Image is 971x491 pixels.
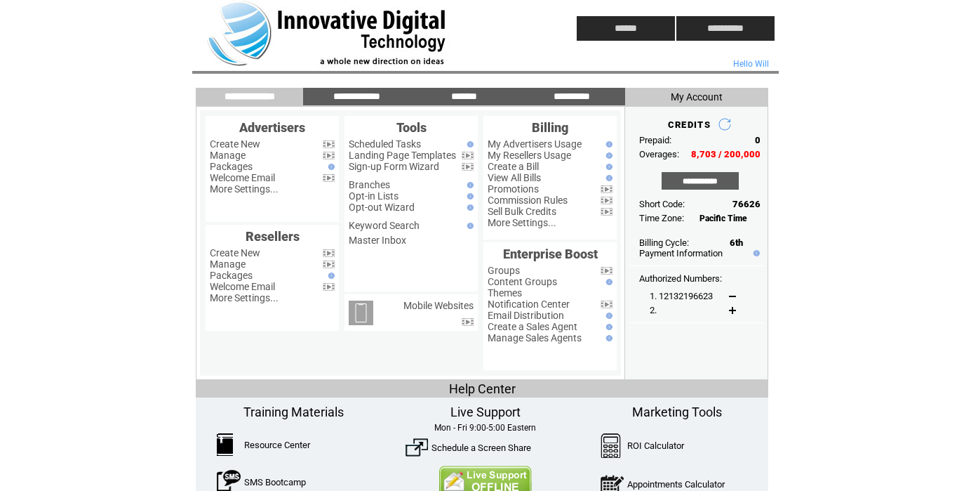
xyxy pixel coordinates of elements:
a: Groups [488,265,520,276]
a: Manage Sales Agents [488,332,582,343]
a: Packages [210,270,253,281]
a: View All Bills [488,172,541,183]
span: Prepaid: [639,135,671,145]
img: video.png [323,261,335,268]
img: video.png [462,163,474,171]
img: help.gif [325,273,335,279]
span: Advertisers [239,120,305,135]
span: Enterprise Boost [503,247,598,261]
img: video.png [323,174,335,182]
img: video.png [323,152,335,159]
span: Help Center [449,381,516,396]
a: Sign-up Form Wizard [349,161,439,172]
a: Packages [210,161,253,172]
a: Promotions [488,183,539,195]
img: video.png [462,318,474,326]
img: video.png [601,301,612,308]
a: Branches [349,179,390,190]
a: Welcome Email [210,172,275,183]
span: CREDITS [668,119,711,130]
a: Email Distribution [488,310,564,321]
a: Manage [210,258,246,270]
a: Mobile Websites [403,300,474,311]
a: Scheduled Tasks [349,138,421,150]
span: 2. [650,305,657,315]
span: 6th [730,237,743,248]
a: Opt-out Wizard [349,202,415,213]
img: help.gif [464,141,474,148]
span: 8,703 / 200,000 [691,149,761,159]
span: Short Code: [639,199,685,209]
a: Keyword Search [349,220,420,231]
a: Create New [210,247,260,258]
span: Time Zone: [639,213,684,223]
a: Resource Center [244,440,310,450]
a: SMS Bootcamp [244,477,306,487]
img: help.gif [603,141,612,148]
img: help.gif [464,223,474,229]
a: Appointments Calculator [627,479,725,490]
span: Marketing Tools [632,405,722,419]
img: help.gif [325,164,335,170]
img: video.png [601,197,612,204]
span: Mon - Fri 9:00-5:00 Eastern [434,423,536,433]
a: Notification Center [488,299,570,310]
a: Master Inbox [349,235,406,246]
img: help.gif [603,335,612,341]
img: video.png [323,249,335,257]
a: Create a Sales Agent [488,321,577,332]
span: 0 [755,135,761,145]
span: Live Support [450,405,521,419]
a: More Settings... [210,183,279,195]
img: video.png [323,283,335,291]
a: Create New [210,138,260,150]
a: Payment Information [639,248,723,258]
a: Commission Rules [488,195,568,206]
a: Schedule a Screen Share [431,443,531,453]
img: help.gif [464,204,474,211]
span: Authorized Numbers: [639,273,722,284]
img: help.gif [464,193,474,199]
span: Overages: [639,149,679,159]
img: help.gif [750,250,760,256]
span: Hello Will [733,59,769,69]
img: Calculator.png [601,433,622,458]
img: video.png [462,152,474,159]
img: help.gif [603,164,612,170]
a: My Resellers Usage [488,150,571,161]
a: ROI Calculator [627,440,684,451]
img: help.gif [603,175,612,181]
span: Billing Cycle: [639,237,689,248]
span: 1. 12132196623 [650,291,713,301]
a: My Advertisers Usage [488,138,582,150]
a: Opt-in Lists [349,190,399,202]
span: 76626 [732,199,761,209]
span: Training Materials [243,405,344,419]
img: help.gif [603,313,612,319]
a: Create a Bill [488,161,539,172]
img: ResourceCenter.png [217,433,233,456]
span: Resellers [246,229,300,244]
img: help.gif [603,279,612,285]
img: video.png [323,140,335,148]
a: Manage [210,150,246,161]
a: Sell Bulk Credits [488,206,556,217]
a: More Settings... [210,292,279,303]
a: Content Groups [488,276,557,287]
img: video.png [601,208,612,216]
img: help.gif [603,324,612,330]
img: video.png [601,267,612,275]
span: Pacific Time [699,214,747,223]
img: video.png [601,185,612,193]
img: help.gif [603,152,612,159]
a: Themes [488,287,522,299]
span: Billing [532,120,568,135]
img: mobile-websites.png [349,301,373,325]
span: Tools [396,120,427,135]
img: help.gif [464,182,474,188]
a: Landing Page Templates [349,150,456,161]
a: More Settings... [488,217,556,228]
img: ScreenShare.png [406,436,428,459]
a: Welcome Email [210,281,275,292]
span: My Account [671,91,723,103]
